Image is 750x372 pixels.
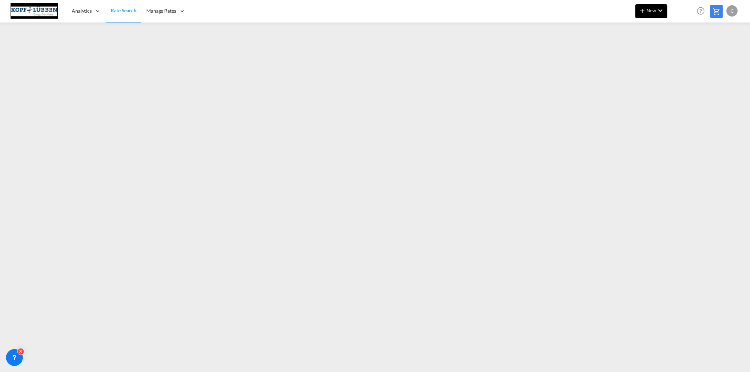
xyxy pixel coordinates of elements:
span: Rate Search [111,7,136,13]
span: New [638,8,665,13]
span: Manage Rates [146,7,176,14]
div: C [726,5,738,17]
md-icon: icon-chevron-down [656,6,665,15]
span: Analytics [72,7,92,14]
span: Help [695,5,707,17]
button: icon-plus 400-fgNewicon-chevron-down [635,4,667,18]
md-icon: icon-plus 400-fg [638,6,647,15]
div: Help [695,5,710,18]
img: 25cf3bb0aafc11ee9c4fdbd399af7748.JPG [11,3,58,19]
